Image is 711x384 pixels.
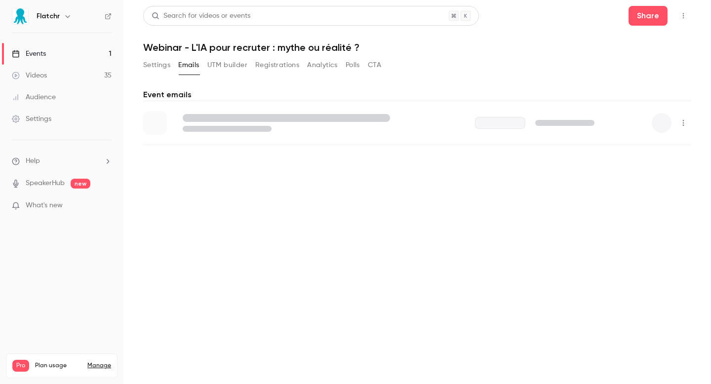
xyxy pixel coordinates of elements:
[12,8,28,24] img: Flatchr
[35,362,81,370] span: Plan usage
[12,360,29,372] span: Pro
[178,57,199,73] button: Emails
[26,156,40,166] span: Help
[368,57,381,73] button: CTA
[100,201,112,210] iframe: Noticeable Trigger
[12,71,47,80] div: Videos
[26,200,63,211] span: What's new
[346,57,360,73] button: Polls
[152,11,250,21] div: Search for videos or events
[12,49,46,59] div: Events
[12,92,56,102] div: Audience
[207,57,247,73] button: UTM builder
[71,179,90,189] span: new
[629,6,668,26] button: Share
[37,11,60,21] h6: Flatchr
[26,178,65,189] a: SpeakerHub
[143,41,691,53] h1: Webinar - L'IA pour recruter : mythe ou réalité ?
[87,362,111,370] a: Manage
[255,57,299,73] button: Registrations
[143,57,170,73] button: Settings
[12,156,112,166] li: help-dropdown-opener
[143,89,691,101] h2: Event emails
[12,114,51,124] div: Settings
[307,57,338,73] button: Analytics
